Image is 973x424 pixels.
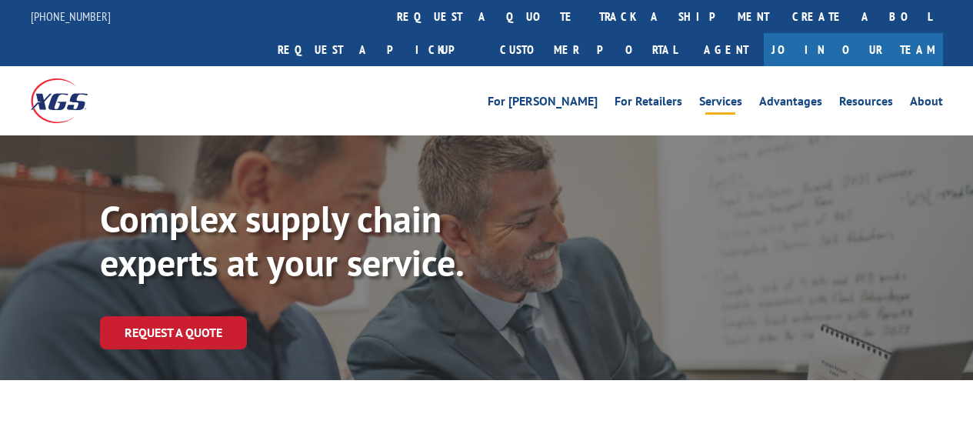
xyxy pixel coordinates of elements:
a: [PHONE_NUMBER] [31,8,111,24]
a: For [PERSON_NAME] [488,95,598,112]
a: Request a pickup [266,33,488,66]
a: About [910,95,943,112]
a: For Retailers [615,95,682,112]
a: Join Our Team [764,33,943,66]
a: Advantages [759,95,822,112]
a: Customer Portal [488,33,688,66]
a: Agent [688,33,764,66]
p: Complex supply chain experts at your service. [100,197,561,285]
a: Services [699,95,742,112]
a: Request a Quote [100,316,247,349]
a: Resources [839,95,893,112]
